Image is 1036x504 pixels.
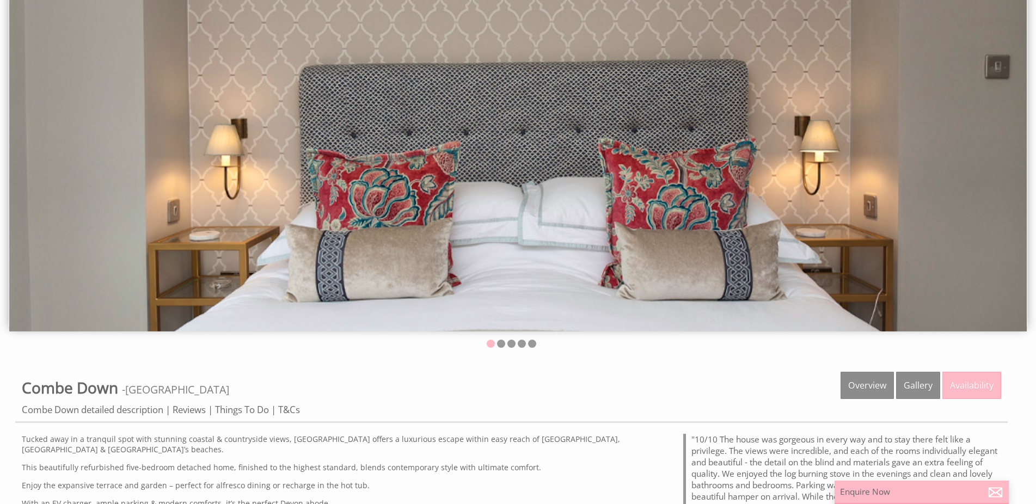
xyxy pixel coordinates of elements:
span: Combe Down [22,377,118,398]
a: Reviews [173,403,206,416]
p: This beautifully refurbished five-bedroom detached home, finished to the highest standard, blends... [22,462,670,472]
p: Enquire Now [840,486,1003,497]
a: Combe Down detailed description [22,403,163,416]
a: Gallery [896,372,940,399]
p: Enjoy the expansive terrace and garden – perfect for alfresco dining or recharge in the hot tub. [22,480,670,490]
a: Combe Down [22,377,122,398]
a: [GEOGRAPHIC_DATA] [125,382,229,397]
a: Availability [942,372,1001,399]
a: T&Cs [278,403,300,416]
a: Overview [841,372,894,399]
span: - [122,382,229,397]
a: Things To Do [215,403,269,416]
p: Tucked away in a tranquil spot with stunning coastal & countryside views, [GEOGRAPHIC_DATA] offer... [22,434,670,454]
